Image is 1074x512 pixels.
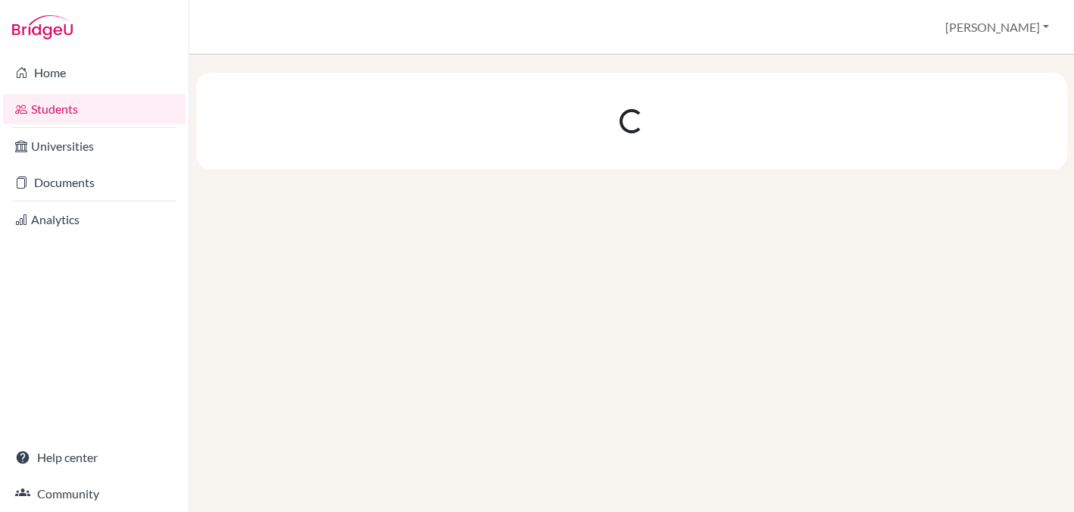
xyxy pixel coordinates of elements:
a: Home [3,58,186,88]
img: Bridge-U [12,15,73,39]
a: Universities [3,131,186,161]
button: [PERSON_NAME] [938,13,1056,42]
a: Analytics [3,204,186,235]
a: Community [3,479,186,509]
a: Help center [3,442,186,473]
a: Students [3,94,186,124]
a: Documents [3,167,186,198]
